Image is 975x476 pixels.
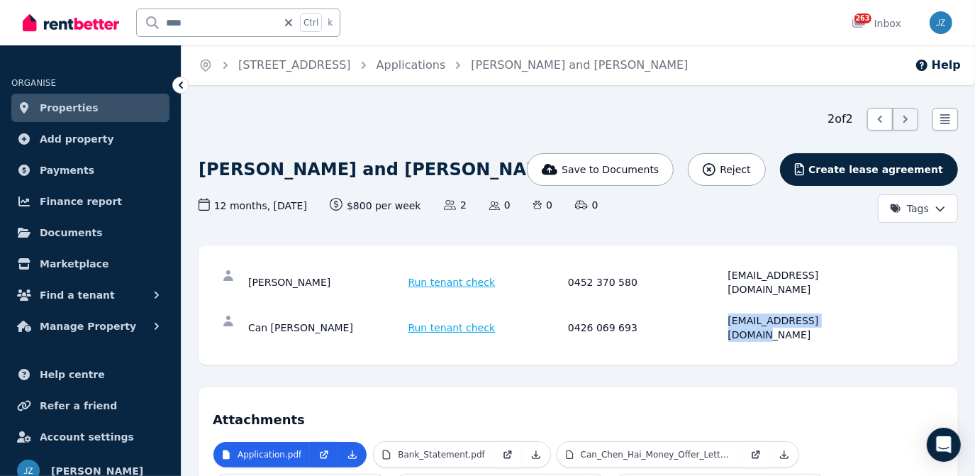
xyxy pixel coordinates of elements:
span: 2 [444,198,467,212]
img: RentBetter [23,12,119,33]
a: Applications [377,58,446,72]
a: Download Attachment [338,442,367,467]
span: ORGANISE [11,78,56,88]
div: [PERSON_NAME] [248,268,404,297]
button: Create lease agreement [780,153,958,186]
button: Tags [878,194,958,223]
a: Finance report [11,187,169,216]
a: Download Attachment [522,442,550,467]
div: 0452 370 580 [568,268,724,297]
div: Open Intercom Messenger [927,428,961,462]
span: Find a tenant [40,287,115,304]
span: Run tenant check [408,321,496,335]
span: Run tenant check [408,275,496,289]
span: Finance report [40,193,122,210]
span: Properties [40,99,99,116]
span: 0 [533,198,552,212]
button: Help [915,57,961,74]
p: Application.pdf [238,449,301,460]
a: Documents [11,218,169,247]
span: Manage Property [40,318,136,335]
span: 0 [489,198,511,212]
span: Reject [720,162,750,177]
div: [EMAIL_ADDRESS][DOMAIN_NAME] [728,268,884,297]
span: $800 per week [330,198,421,213]
span: Ctrl [300,13,322,32]
a: Help centre [11,360,169,389]
a: Refer a friend [11,392,169,420]
a: Application.pdf [213,442,310,467]
a: Open in new Tab [742,442,770,467]
div: 0426 069 693 [568,314,724,342]
a: Properties [11,94,169,122]
span: Payments [40,162,94,179]
nav: Breadcrumb [182,45,705,85]
span: Documents [40,224,103,241]
div: [EMAIL_ADDRESS][DOMAIN_NAME] [728,314,884,342]
a: [PERSON_NAME] and [PERSON_NAME] [471,58,688,72]
span: Refer a friend [40,397,117,414]
a: Marketplace [11,250,169,278]
a: [STREET_ADDRESS] [238,58,351,72]
button: Manage Property [11,312,169,341]
h1: [PERSON_NAME] and [PERSON_NAME] [199,158,562,181]
a: Payments [11,156,169,184]
span: 2 of 2 [828,111,853,128]
button: Find a tenant [11,281,169,309]
div: Inbox [852,16,901,31]
a: Open in new Tab [494,442,522,467]
p: Can_Chen_Hai_Money_Offer_Letter.pdf [581,449,733,460]
a: Add property [11,125,169,153]
p: Bank_Statement.pdf [398,449,485,460]
button: Save to Documents [527,153,674,186]
span: 263 [854,13,871,23]
span: Account settings [40,428,134,445]
span: Help centre [40,366,105,383]
a: Open in new Tab [310,442,338,467]
span: 0 [575,198,598,212]
span: Add property [40,131,114,148]
span: Tags [890,201,929,216]
a: Bank_Statement.pdf [374,442,494,467]
img: Jenny Zheng [930,11,952,34]
span: Save to Documents [562,162,659,177]
span: Marketplace [40,255,108,272]
a: Account settings [11,423,169,451]
button: Reject [688,153,765,186]
a: Can_Chen_Hai_Money_Offer_Letter.pdf [557,442,742,467]
div: Can [PERSON_NAME] [248,314,404,342]
span: Create lease agreement [808,162,943,177]
span: k [328,17,333,28]
span: 12 months , [DATE] [199,198,307,213]
a: Download Attachment [770,442,798,467]
h4: Attachments [213,402,944,430]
